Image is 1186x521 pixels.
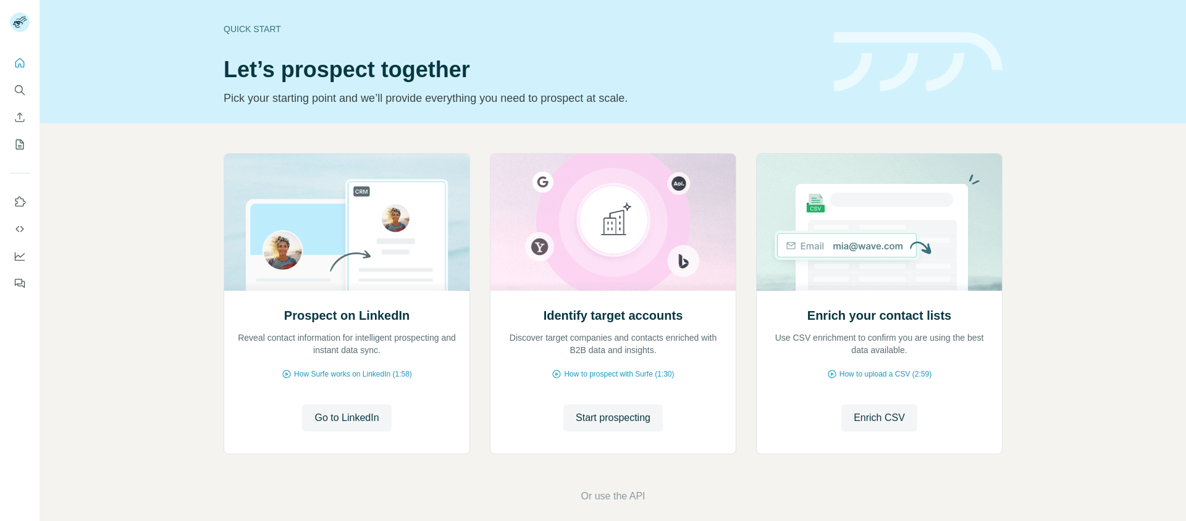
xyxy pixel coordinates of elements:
h1: Let’s prospect together [224,57,819,82]
h2: Prospect on LinkedIn [284,307,410,324]
button: Start prospecting [563,404,663,431]
img: Identify target accounts [490,154,736,291]
h2: Identify target accounts [544,307,683,324]
h2: Enrich your contact lists [807,307,951,324]
span: How to upload a CSV (2:59) [839,369,932,380]
button: Enrich CSV [841,404,917,431]
button: Dashboard [10,245,30,267]
button: Quick start [10,52,30,74]
p: Use CSV enrichment to confirm you are using the best data available. [769,331,990,356]
p: Pick your starting point and we’ll provide everything you need to prospect at scale. [224,90,819,107]
span: Go to LinkedIn [314,411,379,425]
button: Go to LinkedIn [302,404,391,431]
button: Use Surfe on LinkedIn [10,191,30,213]
button: Feedback [10,272,30,294]
img: Prospect on LinkedIn [224,154,470,291]
button: Enrich CSV [10,106,30,128]
span: How Surfe works on LinkedIn (1:58) [294,369,412,380]
span: How to prospect with Surfe (1:30) [564,369,674,380]
p: Reveal contact information for intelligent prospecting and instant data sync. [237,331,457,356]
button: My lists [10,133,30,156]
button: Use Surfe API [10,218,30,240]
span: Enrich CSV [854,411,905,425]
span: Start prospecting [576,411,650,425]
img: Enrich your contact lists [756,154,1003,291]
p: Discover target companies and contacts enriched with B2B data and insights. [503,331,723,356]
button: Search [10,79,30,101]
img: banner [834,32,1003,92]
div: Quick start [224,23,819,35]
button: Or use the API [581,489,645,504]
